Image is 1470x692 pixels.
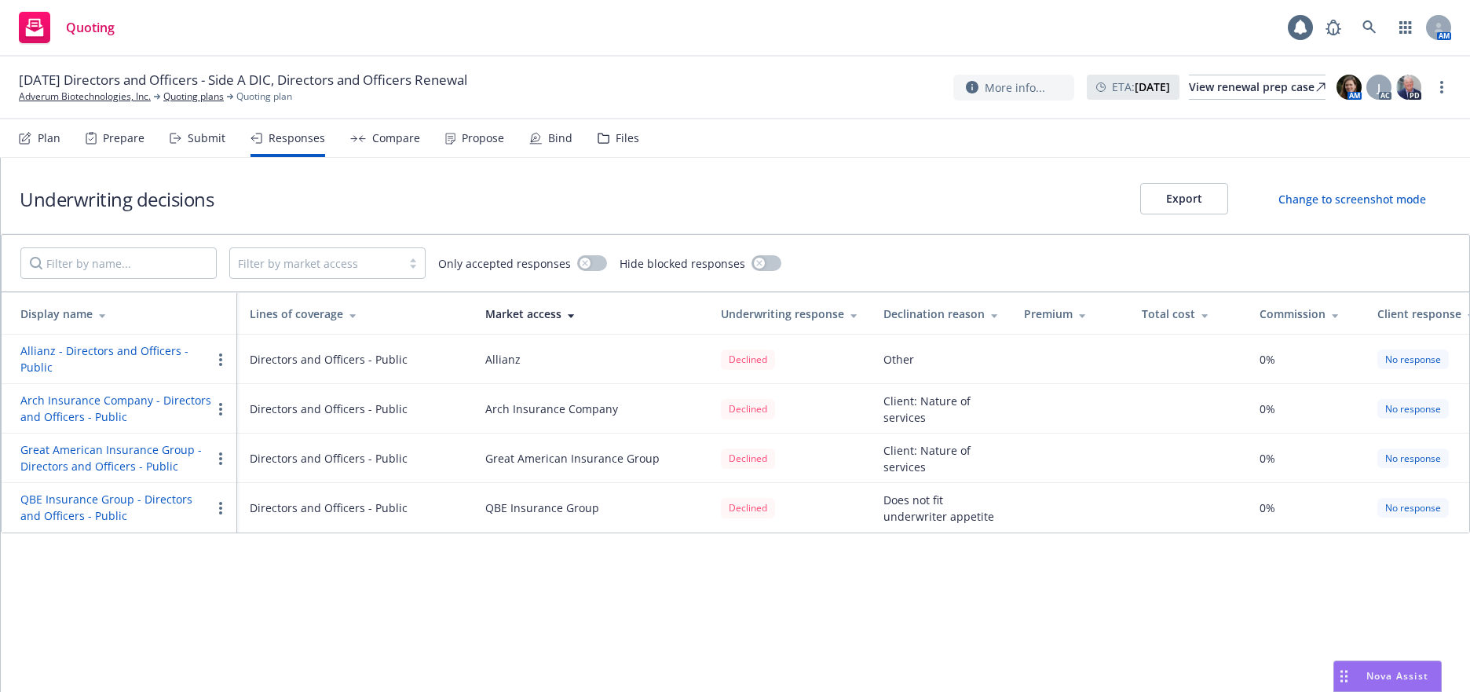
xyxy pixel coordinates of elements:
[883,393,999,426] div: Client: Nature of services
[20,342,211,375] button: Allianz - Directors and Officers - Public
[1377,350,1449,369] div: No response
[1260,351,1275,368] span: 0%
[883,306,999,322] div: Declination reason
[721,398,775,419] span: Declined
[1354,12,1385,43] a: Search
[20,491,211,524] button: QBE Insurance Group - Directors and Officers - Public
[485,351,521,368] div: Allianz
[1333,661,1442,692] button: Nova Assist
[1396,75,1421,100] img: photo
[1260,401,1275,417] span: 0%
[1142,306,1234,322] div: Total cost
[20,186,214,212] h1: Underwriting decisions
[1024,306,1117,322] div: Premium
[1334,661,1354,691] div: Drag to move
[20,306,225,322] div: Display name
[163,90,224,104] a: Quoting plans
[721,497,775,518] span: Declined
[438,255,571,272] span: Only accepted responses
[1135,79,1170,94] strong: [DATE]
[188,132,225,145] div: Submit
[953,75,1074,101] button: More info...
[721,399,775,419] div: Declined
[1377,498,1449,518] div: No response
[620,255,745,272] span: Hide blocked responses
[1140,183,1228,214] button: Export
[985,79,1045,96] span: More info...
[721,349,775,369] span: Declined
[19,90,151,104] a: Adverum Biotechnologies, Inc.
[1377,79,1380,96] span: J
[721,498,775,518] div: Declined
[250,351,408,368] div: Directors and Officers - Public
[1377,399,1449,419] div: No response
[883,442,999,475] div: Client: Nature of services
[616,132,639,145] div: Files
[1390,12,1421,43] a: Switch app
[1189,75,1326,99] div: View renewal prep case
[1366,669,1428,683] span: Nova Assist
[721,350,775,369] div: Declined
[485,450,660,467] div: Great American Insurance Group
[1337,75,1362,100] img: photo
[1377,449,1449,468] div: No response
[1189,75,1326,100] a: View renewal prep case
[1253,183,1451,214] button: Change to screenshot mode
[1260,450,1275,467] span: 0%
[462,132,504,145] div: Propose
[721,306,858,322] div: Underwriting response
[20,392,211,425] button: Arch Insurance Company - Directors and Officers - Public
[13,5,121,49] a: Quoting
[1260,306,1352,322] div: Commission
[1112,79,1170,95] span: ETA :
[236,90,292,104] span: Quoting plan
[485,401,618,417] div: Arch Insurance Company
[103,132,144,145] div: Prepare
[721,449,775,468] div: Declined
[38,132,60,145] div: Plan
[250,401,408,417] div: Directors and Officers - Public
[883,492,999,525] div: Does not fit underwriter appetite
[250,450,408,467] div: Directors and Officers - Public
[19,71,467,90] span: [DATE] Directors and Officers - Side A DIC, Directors and Officers Renewal
[883,351,914,368] div: Other
[250,500,408,516] div: Directors and Officers - Public
[548,132,572,145] div: Bind
[20,441,211,474] button: Great American Insurance Group - Directors and Officers - Public
[372,132,420,145] div: Compare
[1260,500,1275,516] span: 0%
[1278,191,1426,207] div: Change to screenshot mode
[250,306,460,322] div: Lines of coverage
[66,21,115,34] span: Quoting
[20,247,217,279] input: Filter by name...
[485,306,696,322] div: Market access
[485,500,599,516] div: QBE Insurance Group
[1432,78,1451,97] a: more
[1318,12,1349,43] a: Report a Bug
[269,132,325,145] div: Responses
